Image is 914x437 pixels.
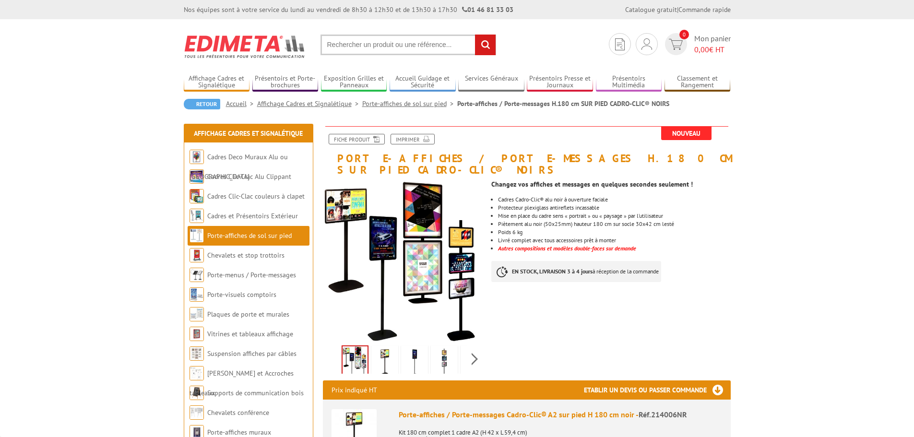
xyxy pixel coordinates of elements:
[498,205,730,211] li: Protecteur plexiglass antireflets incassable
[190,153,288,181] a: Cadres Deco Muraux Alu ou [GEOGRAPHIC_DATA]
[190,327,204,341] img: Vitrines et tableaux affichage
[527,74,593,90] a: Présentoirs Presse et Journaux
[190,248,204,262] img: Chevalets et stop trottoirs
[663,33,731,55] a: devis rapide 0 Mon panier 0,00€ HT
[470,351,479,367] span: Next
[190,268,204,282] img: Porte-menus / Porte-messages
[399,409,722,420] div: Porte-affiches / Porte-messages Cadro-Clic® A2 sur pied H 180 cm noir -
[661,127,712,140] span: Nouveau
[190,209,204,223] img: Cadres et Présentoirs Extérieur
[678,5,731,14] a: Commande rapide
[207,408,269,417] a: Chevalets conférence
[665,74,731,90] a: Classement et Rangement
[184,29,306,64] img: Edimeta
[458,74,524,90] a: Services Généraux
[639,410,687,419] span: Réf.214006NR
[184,99,220,109] a: Retour
[625,5,677,14] a: Catalogue gratuit
[391,134,435,144] a: Imprimer
[463,347,486,377] img: kits_complets_pietement_cadres_fixations_cadro_clic_noir_214011nr.jpg
[694,33,731,55] span: Mon panier
[207,349,297,358] a: Suspension affiches par câbles
[669,39,683,50] img: devis rapide
[207,389,304,397] a: Supports de communication bois
[184,74,250,90] a: Affichage Cadres et Signalétique
[498,245,636,252] font: Autres compositions et modèles double-faces sur demande
[343,346,368,376] img: kits_complets_pietement_cadres_fixations_cadro_clic_noir_180cm.jpg
[190,369,294,397] a: [PERSON_NAME] et Accroches tableaux
[207,290,276,299] a: Porte-visuels comptoirs
[190,405,204,420] img: Chevalets conférence
[491,180,693,189] strong: Changez vos affiches et messages en quelques secondes seulement !
[433,347,456,377] img: kits_complets_pietement_cadres_fixations_cadro_clic_noir_214010nr.jpg
[184,5,513,14] div: Nos équipes sont à votre service du lundi au vendredi de 8h30 à 12h30 et de 13h30 à 17h30
[207,310,289,319] a: Plaques de porte et murales
[320,35,496,55] input: Rechercher un produit ou une référence...
[694,45,709,54] span: 0,00
[207,330,293,338] a: Vitrines et tableaux affichage
[362,99,457,108] a: Porte-affiches de sol sur pied
[625,5,731,14] div: |
[679,30,689,39] span: 0
[190,189,204,203] img: Cadres Clic-Clac couleurs à clapet
[207,172,291,181] a: Cadres Clic-Clac Alu Clippant
[373,347,396,377] img: kits_complets_pietement_cadres_fixations_cadro_clic_noir_214006nr.jpg
[190,366,204,380] img: Cimaises et Accroches tableaux
[584,380,731,400] h3: Etablir un devis ou passer commande
[207,192,305,201] a: Cadres Clic-Clac couleurs à clapet
[226,99,257,108] a: Accueil
[332,380,377,400] p: Prix indiqué HT
[615,38,625,50] img: devis rapide
[207,212,298,220] a: Cadres et Présentoirs Extérieur
[512,268,593,275] strong: EN STOCK, LIVRAISON 3 à 4 jours
[694,44,731,55] span: € HT
[329,134,385,144] a: Fiche produit
[641,38,652,50] img: devis rapide
[498,237,730,243] div: Livré complet avec tous accessoires prêt à monter
[190,150,204,164] img: Cadres Deco Muraux Alu ou Bois
[390,74,456,90] a: Accueil Guidage et Sécurité
[475,35,496,55] input: rechercher
[498,213,730,219] li: Mise en place du cadre sens « portrait » ou « paysage » par l’utilisateur
[190,346,204,361] img: Suspension affiches par câbles
[194,129,303,138] a: Affichage Cadres et Signalétique
[403,347,426,377] img: kits_complets_pietement_cadres_fixations_cadro_clic_noir_214008nr.jpg
[207,251,285,260] a: Chevalets et stop trottoirs
[207,231,292,240] a: Porte-affiches de sol sur pied
[190,228,204,243] img: Porte-affiches de sol sur pied
[207,271,296,279] a: Porte-menus / Porte-messages
[252,74,319,90] a: Présentoirs et Porte-brochures
[257,99,362,108] a: Affichage Cadres et Signalétique
[596,74,662,90] a: Présentoirs Multimédia
[457,99,669,108] li: Porte-affiches / Porte-messages H.180 cm SUR PIED CADRO-CLIC® NOIRS
[190,287,204,302] img: Porte-visuels comptoirs
[491,261,661,282] p: à réception de la commande
[321,74,387,90] a: Exposition Grilles et Panneaux
[190,307,204,321] img: Plaques de porte et murales
[498,221,730,227] li: Piètement alu noir (50x25mm) hauteur 180 cm sur socle 30x42 cm lesté
[207,428,271,437] a: Porte-affiches muraux
[498,229,730,235] li: Poids 6 kg
[462,5,513,14] strong: 01 46 81 33 03
[323,180,485,342] img: kits_complets_pietement_cadres_fixations_cadro_clic_noir_180cm.jpg
[498,197,730,202] li: Cadres Cadro-Clic® alu noir à ouverture faciale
